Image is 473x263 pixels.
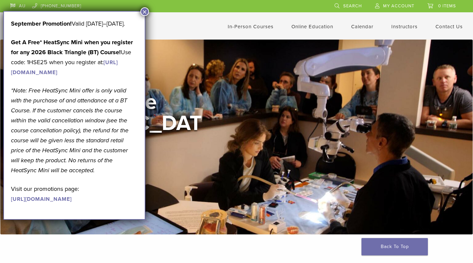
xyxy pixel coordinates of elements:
[11,87,128,174] em: *Note: Free HeatSync Mini offer is only valid with the purchase of and attendance at a BT Course....
[11,184,138,204] p: Visit our promotions page:
[11,20,72,27] b: September Promotion!
[11,39,133,56] strong: Get A Free* HeatSync Mini when you register for any 2026 Black Triangle (BT) Course!
[11,19,138,29] p: Valid [DATE]–[DATE].
[361,238,428,255] a: Back To Top
[291,24,333,30] a: Online Education
[140,7,149,16] button: Close
[11,59,118,76] a: [URL][DOMAIN_NAME]
[351,24,373,30] a: Calendar
[11,37,138,77] p: Use code: 1HSE25 when you register at:
[435,24,463,30] a: Contact Us
[228,24,274,30] a: In-Person Courses
[383,3,414,9] span: My Account
[343,3,362,9] span: Search
[391,24,418,30] a: Instructors
[11,196,72,202] a: [URL][DOMAIN_NAME]
[438,3,456,9] span: 0 items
